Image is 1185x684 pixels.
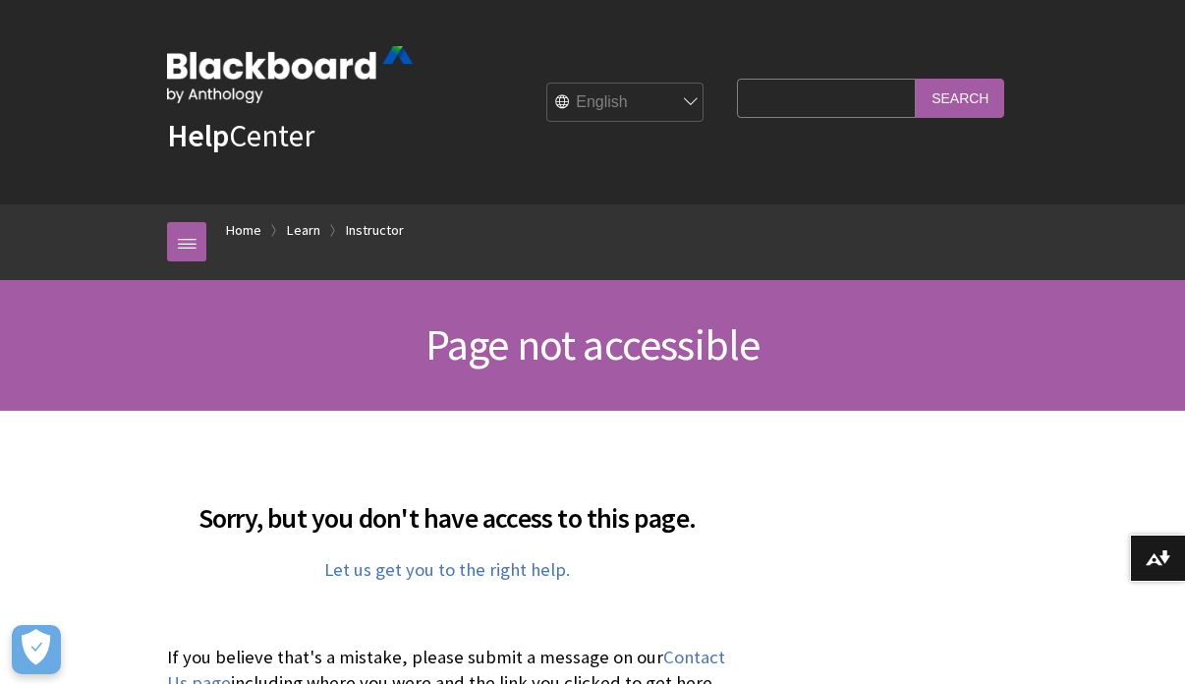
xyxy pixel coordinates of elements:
span: Page not accessible [425,317,761,371]
a: Learn [287,218,320,243]
a: Home [226,218,261,243]
select: Site Language Selector [547,84,705,123]
input: Search [916,79,1004,117]
a: HelpCenter [167,116,314,155]
a: Instructor [346,218,404,243]
h2: Sorry, but you don't have access to this page. [167,474,727,539]
img: Blackboard by Anthology [167,46,413,103]
strong: Help [167,116,229,155]
button: Open Preferences [12,625,61,674]
a: Let us get you to the right help. [324,558,570,582]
